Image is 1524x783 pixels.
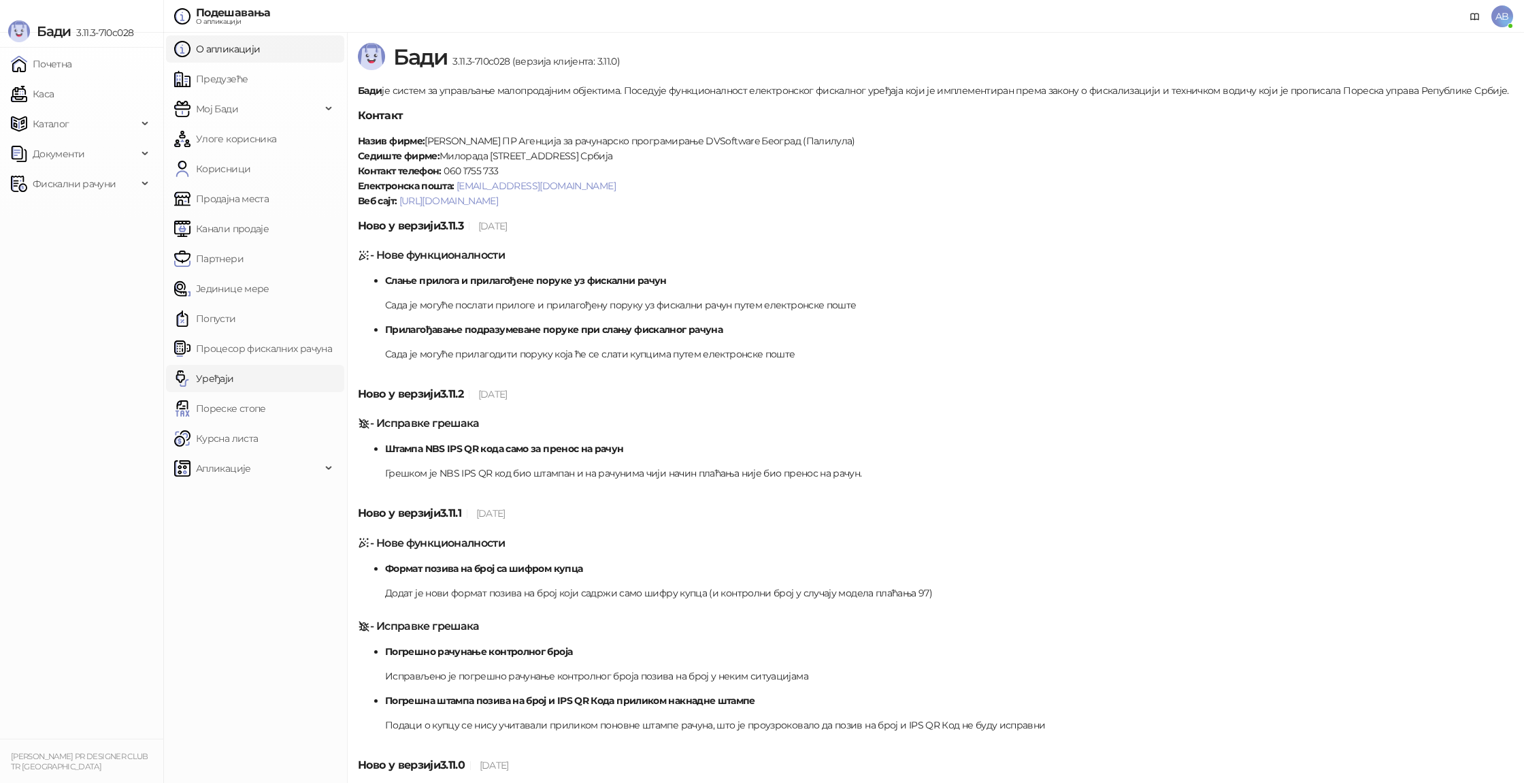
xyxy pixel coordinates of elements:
img: Logo [8,20,30,42]
h5: Ново у верзији 3.11.0 [358,757,1513,773]
img: Logo [358,43,385,70]
p: Сада је могуће прилагодити поруку која ће се слати купцима путем електронске поште [385,347,1513,362]
h5: Ново у верзији 3.11.3 [358,218,1513,234]
span: Бади [37,23,71,39]
p: [PERSON_NAME] ПР Агенција за рачунарско програмирање DVSoftware Београд (Палилула) Милорада [STRE... [358,133,1513,208]
a: Курсна листа [174,425,258,452]
p: Сада је могуће послати прилоге и прилагођену поруку уз фискални рачун путем електронске поште [385,298,1513,313]
p: Додат је нови формат позива на број који садржи само шифру купца (и контролни број у случају моде... [385,586,1513,601]
strong: Бади [358,84,382,97]
a: Уређаји [174,365,234,392]
span: AB [1491,5,1513,27]
h5: - Нове функционалности [358,247,1513,263]
span: Бади [393,44,447,70]
strong: Слање прилога и прилагођене поруке уз фискални рачун [385,274,667,287]
p: Подаци о купцу се нису учитавали приликом поновне штампе рачуна, што је проузроковало да позив на... [385,718,1513,733]
span: Каталог [33,110,69,138]
strong: Прилагођавање подразумеване поруке при слању фискалног рачуна [385,323,723,336]
a: Продајна места [174,185,269,212]
span: 3.11.3-710c028 (верзија клијента: 3.11.0) [447,55,620,67]
a: Партнери [174,245,244,272]
strong: Седиште фирме: [358,150,440,162]
a: Канали продаје [174,215,269,242]
span: Документи [33,140,84,167]
p: Исправљено је погрешно рачунање контролног броја позива на број у неким ситуацијама [385,669,1513,684]
a: Пореске стопе [174,395,266,422]
span: [DATE] [476,507,506,520]
strong: Погрешно рачунање контролног броја [385,645,572,658]
a: Попусти [174,305,236,332]
a: Предузеће [174,65,248,93]
span: [DATE] [478,220,508,232]
h5: - Нове функционалности [358,535,1513,552]
h5: Ново у верзији 3.11.2 [358,386,1513,402]
p: је систем за управљање малопродајним објектима. Поседује функционалност електронског фискалног ур... [358,83,1513,98]
h5: - Исправке грешака [358,415,1513,432]
span: [DATE] [480,759,509,771]
small: [PERSON_NAME] PR DESIGNER CLUB TR [GEOGRAPHIC_DATA] [11,752,148,771]
span: [DATE] [478,388,508,400]
strong: Веб сајт: [358,195,397,207]
a: Корисници [174,155,250,182]
div: Подешавања [196,7,271,18]
strong: Електронска пошта: [358,180,454,192]
strong: Погрешна штампа позива на број и IPS QR Кода приликом накнадне штампе [385,694,755,707]
a: Каса [11,80,54,108]
span: Фискални рачуни [33,170,116,197]
a: Документација [1464,5,1486,27]
a: Јединице мере [174,275,269,302]
a: О апликацији [174,35,260,63]
h5: Ново у верзији 3.11.1 [358,505,1513,522]
div: О апликацији [196,18,271,25]
a: Улоге корисника [174,125,276,153]
a: [EMAIL_ADDRESS][DOMAIN_NAME] [457,180,616,192]
a: Процесор фискалних рачуна [174,335,332,362]
span: 3.11.3-710c028 [71,27,133,39]
a: [URL][DOMAIN_NAME] [399,195,498,207]
strong: Контакт телефон: [358,165,442,177]
p: Грешком је NBS IPS QR код био штампан и на рачунима чији начин плаћања није био пренос на рачун. [385,466,1513,481]
h5: Контакт [358,108,1513,124]
a: Почетна [11,50,72,78]
span: Апликације [196,455,251,482]
strong: Штампа NBS IPS QR кода само за пренос на рачун [385,443,624,455]
strong: Назив фирме: [358,135,425,147]
span: Мој Бади [196,95,238,123]
h5: - Исправке грешака [358,618,1513,635]
strong: Формат позива на број са шифром купца [385,562,582,575]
